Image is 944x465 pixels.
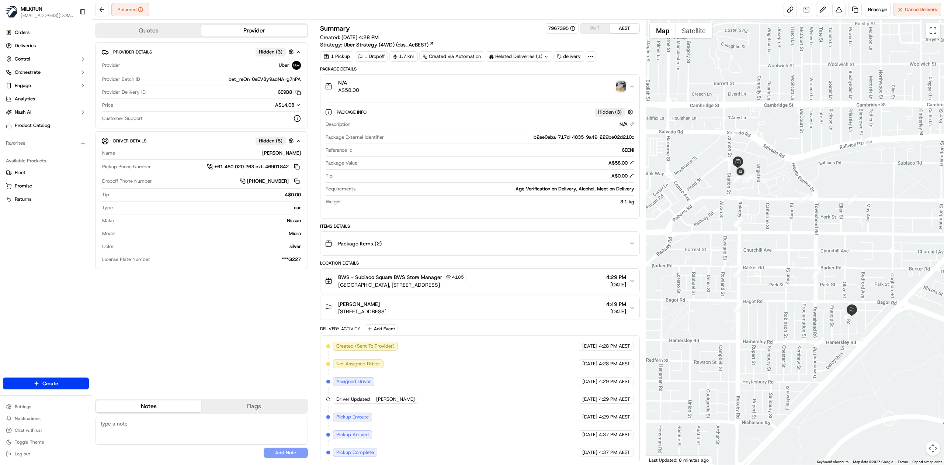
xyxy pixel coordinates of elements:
[598,109,622,116] span: Hidden ( 3 )
[6,6,18,18] img: MILKRUN
[113,49,152,55] span: Provider Details
[102,89,146,96] span: Provider Delivery ID
[3,437,89,447] button: Toggle Theme
[608,160,634,166] div: A$58.00
[3,27,89,38] a: Orders
[746,173,755,183] div: 27
[320,41,434,48] div: Strategy:
[102,192,109,198] span: Tip
[452,274,464,280] span: 4185
[201,400,307,412] button: Flags
[812,269,821,279] div: 7
[606,300,626,308] span: 4:49 PM
[734,217,743,227] div: 13
[337,109,368,115] span: Package Info
[320,232,639,255] button: Package Items (2)
[817,459,848,465] button: Keyboard shortcuts
[358,186,634,192] div: Age Verification on Delivery, Alcohol, Meet on Delivery
[582,414,597,420] span: [DATE]
[326,134,384,141] span: Package External Identifier
[275,102,294,108] span: A$14.08
[733,303,742,312] div: 2
[259,49,282,55] span: Hidden ( 3 )
[862,137,871,147] div: 25
[733,173,743,183] div: 5
[21,13,73,18] button: [EMAIL_ADDRESS][DOMAIN_NAME]
[898,460,908,464] a: Terms (opens in new tab)
[355,147,634,154] div: 6EENI
[15,427,42,433] span: Chat with us!
[599,431,630,438] span: 4:37 PM AEST
[582,361,597,367] span: [DATE]
[848,195,857,204] div: 14
[3,106,89,118] button: Nash AI
[15,109,31,116] span: Nash AI
[3,413,89,424] button: Notifications
[111,3,149,16] button: Returned
[207,163,301,171] a: +61 480 020 263 ext. 46901842
[21,5,42,13] button: MILKRUN
[799,194,809,203] div: 6
[240,177,301,185] button: [PHONE_NUMBER]
[326,147,353,154] span: Reference Id
[96,25,201,37] button: Quotes
[729,128,739,138] div: 26
[15,183,32,189] span: Promise
[102,243,114,250] span: Color
[15,416,41,421] span: Notifications
[320,34,379,41] span: Created:
[595,107,635,117] button: Hidden (3)
[868,6,887,13] span: Reassign
[344,41,434,48] a: Uber Strategy (4WD) (dss_AcBEST)
[926,23,940,38] button: Toggle fullscreen view
[3,180,89,192] button: Promise
[338,281,466,289] span: [GEOGRAPHIC_DATA], [STREET_ADDRESS]
[15,169,25,176] span: Fleet
[320,326,360,332] div: Delivery Activity
[256,47,296,56] button: Hidden (3)
[15,82,31,89] span: Engage
[355,51,388,62] div: 1 Dropoff
[96,400,201,412] button: Notes
[117,243,301,250] div: silver
[548,25,575,32] div: 7967395
[6,196,86,203] a: Returns
[15,122,50,129] span: Product Catalog
[341,34,379,41] span: [DATE] 4:28 PM
[338,79,359,86] span: N/A
[419,51,484,62] a: Created via Automation
[102,102,113,108] span: Price
[236,102,301,108] button: A$14.08
[486,51,552,62] div: Related Deliveries (1)
[599,343,630,349] span: 4:28 PM AEST
[344,199,634,205] div: 3.1 kg
[3,80,89,92] button: Engage
[344,41,428,48] span: Uber Strategy (4WD) (dss_AcBEST)
[229,76,301,83] span: bat_reOn-0eEV8y9adNA-g7nPA
[42,380,58,387] span: Create
[3,120,89,131] a: Product Catalog
[3,40,89,52] a: Deliveries
[610,24,639,33] button: AEST
[326,160,357,166] span: Package Value
[553,51,584,62] div: delivery
[599,361,630,367] span: 4:28 PM AEST
[389,51,418,62] div: 1.7 km
[15,439,44,445] span: Toggle Theme
[320,260,640,266] div: Location Details
[365,324,398,333] button: Add Event
[279,62,289,69] span: Uber
[336,431,369,438] span: Pickup Arrived
[320,25,350,32] h3: Summary
[256,136,296,145] button: Hidden (5)
[893,3,941,16] button: CancelDelivery
[326,173,333,179] span: Tip
[599,378,630,385] span: 4:29 PM AEST
[844,310,853,320] div: 9
[648,455,672,465] a: Open this area in Google Maps (opens a new window)
[102,230,115,237] span: Model
[599,449,630,456] span: 4:37 PM AEST
[3,449,89,459] button: Log out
